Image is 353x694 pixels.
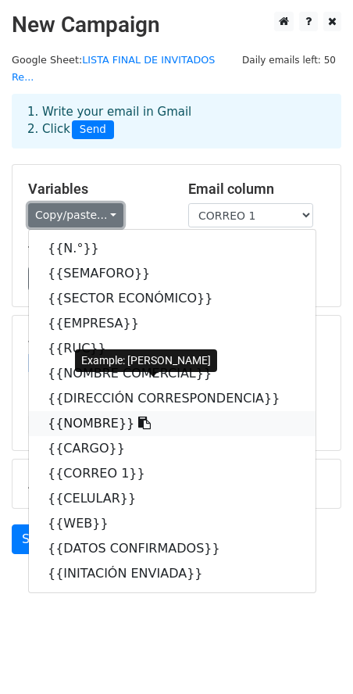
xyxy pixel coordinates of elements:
a: {{CARGO}} [29,436,316,461]
div: 1. Write your email in Gmail 2. Click [16,103,337,139]
h5: Variables [28,181,165,198]
a: {{DATOS CONFIRMADOS}} [29,536,316,561]
a: {{NOMBRE COMERCIAL}} [29,361,316,386]
a: {{INITACIÓN ENVIADA}} [29,561,316,586]
h5: Email column [188,181,325,198]
iframe: Chat Widget [275,619,353,694]
a: {{SECTOR ECONÓMICO}} [29,286,316,311]
a: {{SEMAFORO}} [29,261,316,286]
a: {{CELULAR}} [29,486,316,511]
a: {{EMPRESA}} [29,311,316,336]
a: {{DIRECCIÓN CORRESPONDENCIA}} [29,386,316,411]
a: {{RUC}} [29,336,316,361]
div: Widget de chat [275,619,353,694]
a: {{N.°}} [29,236,316,261]
a: Daily emails left: 50 [237,54,341,66]
a: {{WEB}} [29,511,316,536]
div: Example: [PERSON_NAME] [75,349,217,372]
h2: New Campaign [12,12,341,38]
a: {{CORREO 1}} [29,461,316,486]
span: Send [72,120,114,139]
a: {{NOMBRE}} [29,411,316,436]
small: Google Sheet: [12,54,215,84]
a: Copy/paste... [28,203,123,227]
span: Daily emails left: 50 [237,52,341,69]
a: LISTA FINAL DE INVITADOS Re... [12,54,215,84]
a: Send [12,524,63,554]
